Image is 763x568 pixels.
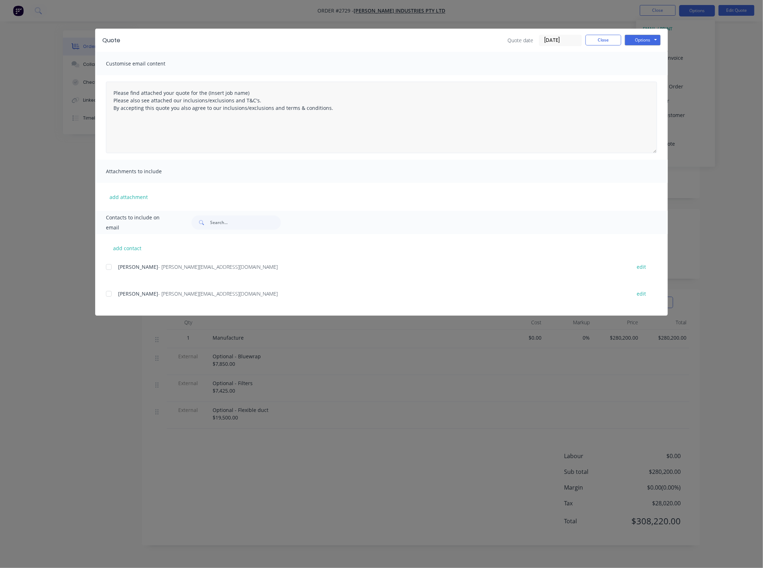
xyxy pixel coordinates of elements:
[625,35,661,45] button: Options
[106,166,185,176] span: Attachments to include
[106,191,151,202] button: add attachment
[632,262,650,272] button: edit
[210,215,281,230] input: Search...
[106,82,657,153] textarea: Please find attached your quote for the (Insert job name) Please also see attached our inclusions...
[158,290,278,297] span: - [PERSON_NAME][EMAIL_ADDRESS][DOMAIN_NAME]
[102,36,120,45] div: Quote
[106,213,174,233] span: Contacts to include on email
[158,263,278,270] span: - [PERSON_NAME][EMAIL_ADDRESS][DOMAIN_NAME]
[632,289,650,298] button: edit
[118,263,158,270] span: [PERSON_NAME]
[106,59,185,69] span: Customise email content
[585,35,621,45] button: Close
[118,290,158,297] span: [PERSON_NAME]
[507,37,533,44] span: Quote date
[106,243,149,253] button: add contact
